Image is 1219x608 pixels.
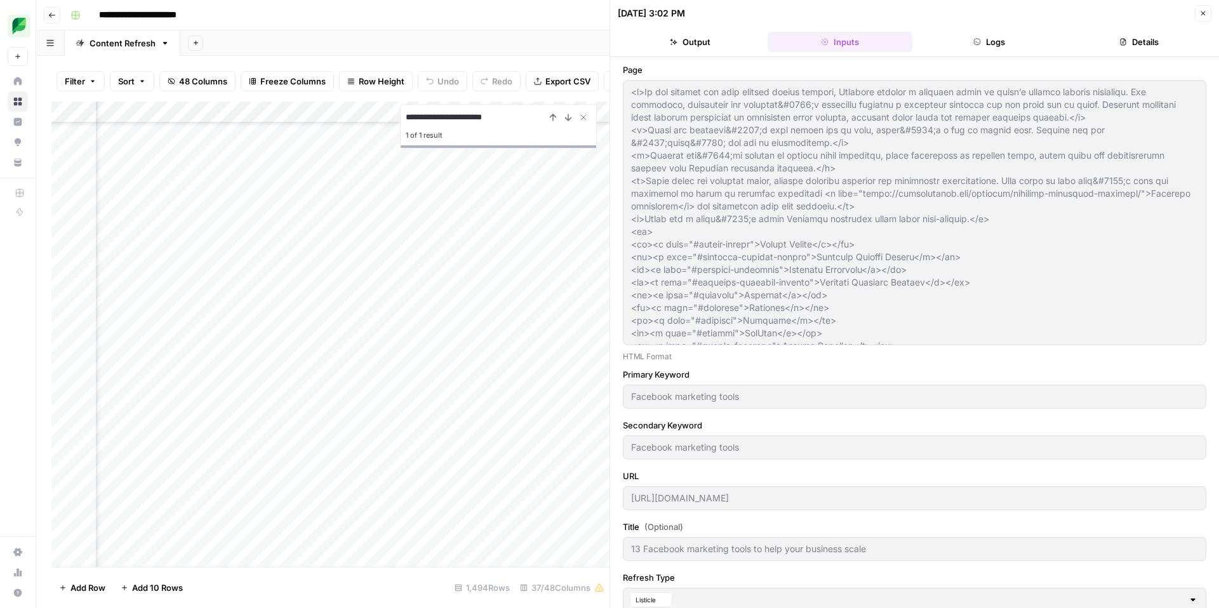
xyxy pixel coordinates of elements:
[406,128,591,143] div: 1 of 1 result
[260,75,326,88] span: Freeze Columns
[51,578,113,598] button: Add Row
[8,112,28,132] a: Insights
[492,75,512,88] span: Redo
[90,37,156,50] div: Content Refresh
[8,91,28,112] a: Browse
[159,71,236,91] button: 48 Columns
[623,368,1206,381] label: Primary Keyword
[8,583,28,603] button: Help + Support
[630,592,672,607] button: Listicle
[450,578,515,598] div: 1,494 Rows
[8,152,28,173] a: Your Data
[618,7,685,20] div: [DATE] 3:02 PM
[359,75,404,88] span: Row Height
[8,562,28,583] a: Usage
[618,32,763,52] button: Output
[110,71,154,91] button: Sort
[70,581,105,594] span: Add Row
[636,595,656,605] span: Listicle
[623,470,1206,482] label: URL
[623,63,1206,76] label: Page
[113,578,190,598] button: Add 10 Rows
[917,32,1062,52] button: Logs
[418,71,467,91] button: Undo
[339,71,413,91] button: Row Height
[8,71,28,91] a: Home
[8,10,28,42] button: Workspace: SproutSocial
[241,71,334,91] button: Freeze Columns
[644,520,683,533] span: (Optional)
[545,75,590,88] span: Export CSV
[1067,32,1211,52] button: Details
[623,419,1206,432] label: Secondary Keyword
[118,75,135,88] span: Sort
[8,132,28,152] a: Opportunities
[576,110,591,125] button: Close Search
[57,71,105,91] button: Filter
[623,350,1206,363] p: HTML Format
[561,110,576,125] button: Next Result
[623,520,1206,533] label: Title
[768,32,912,52] button: Inputs
[623,571,1206,584] label: Refresh Type
[8,15,30,37] img: SproutSocial Logo
[437,75,459,88] span: Undo
[515,578,609,598] div: 37/48 Columns
[526,71,599,91] button: Export CSV
[472,71,521,91] button: Redo
[65,75,85,88] span: Filter
[179,75,227,88] span: 48 Columns
[8,542,28,562] a: Settings
[545,110,561,125] button: Previous Result
[132,581,183,594] span: Add 10 Rows
[65,30,180,56] a: Content Refresh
